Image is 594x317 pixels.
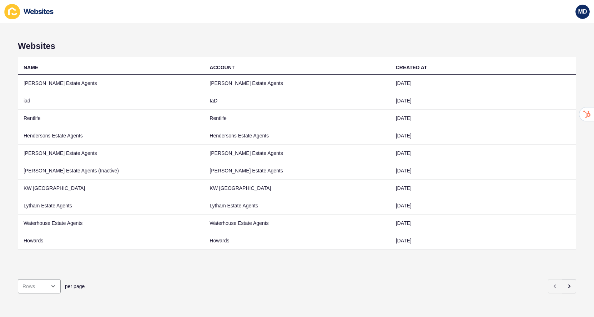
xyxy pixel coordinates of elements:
div: CREATED AT [396,64,427,71]
td: [DATE] [390,110,576,127]
td: [PERSON_NAME] Estate Agents [18,145,204,162]
td: [DATE] [390,232,576,250]
td: [DATE] [390,197,576,215]
td: [DATE] [390,162,576,180]
td: [PERSON_NAME] Estate Agents (Inactive) [18,162,204,180]
td: [PERSON_NAME] Estate Agents [204,75,390,92]
td: IaD [204,92,390,110]
td: iad [18,92,204,110]
td: Hendersons Estate Agents [18,127,204,145]
td: Rentlife [204,110,390,127]
td: Hendersons Estate Agents [204,127,390,145]
td: Waterhouse Estate Agents [204,215,390,232]
td: Howards [18,232,204,250]
td: Lytham Estate Agents [18,197,204,215]
div: open menu [18,279,61,293]
td: [DATE] [390,92,576,110]
td: [DATE] [390,180,576,197]
td: [PERSON_NAME] Estate Agents [18,75,204,92]
td: Rentlife [18,110,204,127]
td: Howards [204,232,390,250]
h1: Websites [18,41,576,51]
td: KW [GEOGRAPHIC_DATA] [18,180,204,197]
span: MD [578,8,587,15]
div: NAME [24,64,38,71]
td: Lytham Estate Agents [204,197,390,215]
span: per page [65,283,85,290]
td: [DATE] [390,145,576,162]
td: [DATE] [390,75,576,92]
td: [PERSON_NAME] Estate Agents [204,162,390,180]
td: [DATE] [390,215,576,232]
div: ACCOUNT [210,64,235,71]
td: [DATE] [390,127,576,145]
td: KW [GEOGRAPHIC_DATA] [204,180,390,197]
td: [PERSON_NAME] Estate Agents [204,145,390,162]
td: Waterhouse Estate Agents [18,215,204,232]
